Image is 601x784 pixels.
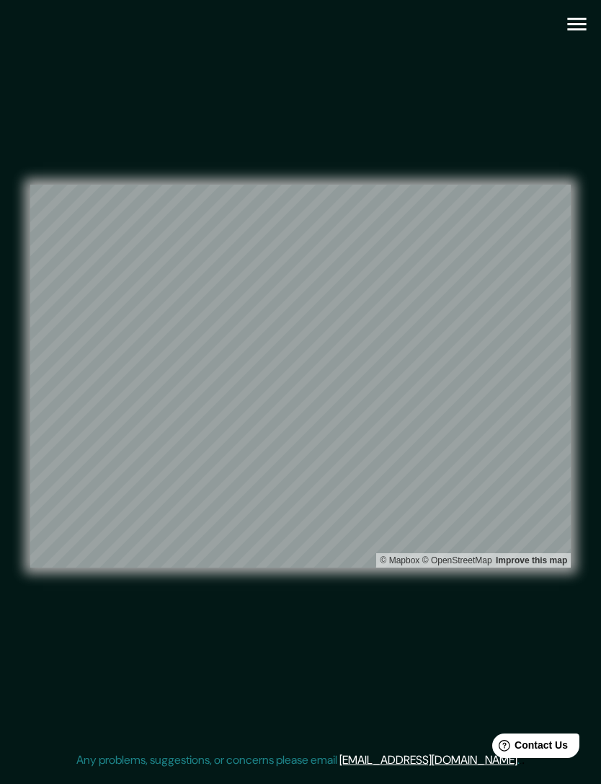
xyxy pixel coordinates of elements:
[76,752,520,769] p: Any problems, suggestions, or concerns please email .
[380,555,419,565] a: Mapbox
[496,555,567,565] a: Map feedback
[473,728,585,768] iframe: Help widget launcher
[422,555,492,565] a: OpenStreetMap
[30,185,571,568] canvas: Map
[339,752,517,767] a: [EMAIL_ADDRESS][DOMAIN_NAME]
